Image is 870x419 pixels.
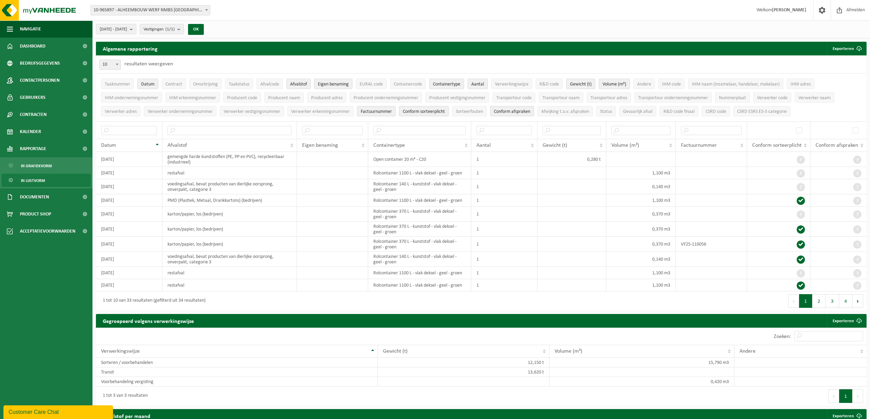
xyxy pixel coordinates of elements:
[264,92,304,103] button: Producent naamProducent naam: Activate to sort
[403,109,445,114] span: Conform sorteerplicht
[606,194,676,207] td: 1,100 m3
[737,109,787,114] span: CSRD ESRS E5-5 categorie
[21,174,45,187] span: In lijstvorm
[368,167,471,179] td: Rolcontainer 1100 L - vlak deksel - geel - groen
[20,123,41,140] span: Kalender
[368,267,471,279] td: Rolcontainer 1100 L - vlak deksel - geel - groen
[383,349,408,354] span: Gewicht (t)
[606,279,676,291] td: 1,100 m3
[165,92,220,103] button: IHM erkenningsnummerIHM erkenningsnummer: Activate to sort
[853,294,863,308] button: Next
[378,367,549,377] td: 13,620 t
[105,109,137,114] span: Verwerker adres
[144,24,175,35] span: Vestigingen
[20,140,46,157] span: Rapportage
[162,194,297,207] td: PMD (Plastiek, Metaal, Drankkartons) (bedrijven)
[307,92,346,103] button: Producent adresProducent adres: Activate to sort
[318,82,349,87] span: Eigen benaming
[433,82,460,87] span: Containertype
[456,109,483,114] span: Sorteerfouten
[20,72,60,89] span: Contactpersonen
[99,390,148,402] div: 1 tot 3 van 3 resultaten
[539,92,583,103] button: Transporteur naamTransporteur naam: Activate to sort
[314,79,352,89] button: Eigen benamingEigen benaming: Activate to sort
[368,252,471,267] td: Rolcontainer 140 L - kunststof - vlak deksel - geel - groen
[290,82,307,87] span: Afvalstof
[566,79,595,89] button: Gewicht (t)Gewicht (t): Activate to sort
[188,24,204,35] button: OK
[757,95,787,101] span: Verwerker code
[537,152,606,167] td: 0,280 t
[637,82,651,87] span: Andere
[2,174,91,187] a: In lijstvorm
[812,294,826,308] button: 2
[719,95,746,101] span: Nummerplaat
[591,95,627,101] span: Transporteur adres
[541,109,589,114] span: Afwijking t.o.v. afspraken
[662,82,681,87] span: IHM code
[356,79,387,89] button: EURAL codeEURAL code: Activate to sort
[101,79,134,89] button: TaaknummerTaaknummer: Activate to remove sorting
[162,79,186,89] button: ContractContract: Activate to sort
[774,334,791,339] label: Zoeken:
[493,92,535,103] button: Transporteur codeTransporteur code: Activate to sort
[798,95,831,101] span: Verwerker naam
[368,179,471,194] td: Rolcontainer 140 L - kunststof - vlak deksel - geel - groen
[20,206,51,223] span: Product Shop
[20,223,75,240] span: Acceptatievoorwaarden
[291,109,350,114] span: Verwerker erkenningsnummer
[20,106,47,123] span: Contracten
[165,82,182,87] span: Contract
[634,92,712,103] button: Transporteur ondernemingsnummerTransporteur ondernemingsnummer : Activate to sort
[543,143,567,148] span: Gewicht (t)
[787,79,815,89] button: IHM adresIHM adres: Activate to sort
[3,404,114,419] iframe: chat widget
[692,82,780,87] span: IHM naam (inzamelaar, handelaar, makelaar)
[853,389,863,403] button: Next
[676,237,747,252] td: VF25-110056
[827,314,866,328] a: Exporteren
[390,79,426,89] button: ContainercodeContainercode: Activate to sort
[165,27,175,31] count: (1/1)
[260,82,279,87] span: Afvalcode
[162,222,297,237] td: karton/papier, los (bedrijven)
[429,79,464,89] button: ContainertypeContainertype: Activate to sort
[816,143,858,148] span: Conform afspraken
[99,60,121,70] span: 10
[96,194,162,207] td: [DATE]
[368,152,471,167] td: Open container 20 m³ - C20
[162,167,297,179] td: restafval
[20,55,60,72] span: Bedrijfsgegevens
[791,82,811,87] span: IHM adres
[224,109,280,114] span: Verwerker vestigingsnummer
[606,167,676,179] td: 1,100 m3
[96,222,162,237] td: [DATE]
[596,106,616,116] button: StatusStatus: Activate to sort
[229,82,249,87] span: Taakstatus
[220,106,284,116] button: Verwerker vestigingsnummerVerwerker vestigingsnummer: Activate to sort
[140,24,184,34] button: Vestigingen(1/1)
[772,8,806,13] strong: [PERSON_NAME]
[368,207,471,222] td: Rolcontainer 370 L - kunststof - vlak deksel - geel - groen
[537,106,593,116] button: Afwijking t.o.v. afsprakenAfwijking t.o.v. afspraken: Activate to sort
[100,24,127,35] span: [DATE] - [DATE]
[602,82,626,87] span: Volume (m³)
[368,194,471,207] td: Rolcontainer 1100 L - vlak deksel - geel - groen
[105,82,130,87] span: Taaknummer
[471,152,538,167] td: 1
[606,252,676,267] td: 0,140 m3
[137,79,158,89] button: DatumDatum: Activate to sort
[826,294,839,308] button: 3
[141,82,154,87] span: Datum
[162,152,297,167] td: gemengde harde kunststoffen (PE, PP en PVC), recycleerbaar (industrieel)
[425,92,489,103] button: Producent vestigingsnummerProducent vestigingsnummer: Activate to sort
[471,222,538,237] td: 1
[20,89,46,106] span: Gebruikers
[91,5,210,15] span: 10-965897 - ALHEEMBOUW WERF NMBS MECHELEN WAB2481 - MECHELEN
[20,21,41,38] span: Navigatie
[491,79,532,89] button: VerwerkingswijzeVerwerkingswijze: Activate to sort
[96,377,378,387] td: Voorbehandeling vergisting
[162,237,297,252] td: karton/papier, los (bedrijven)
[357,106,396,116] button: FactuurnummerFactuurnummer: Activate to sort
[167,143,187,148] span: Afvalstof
